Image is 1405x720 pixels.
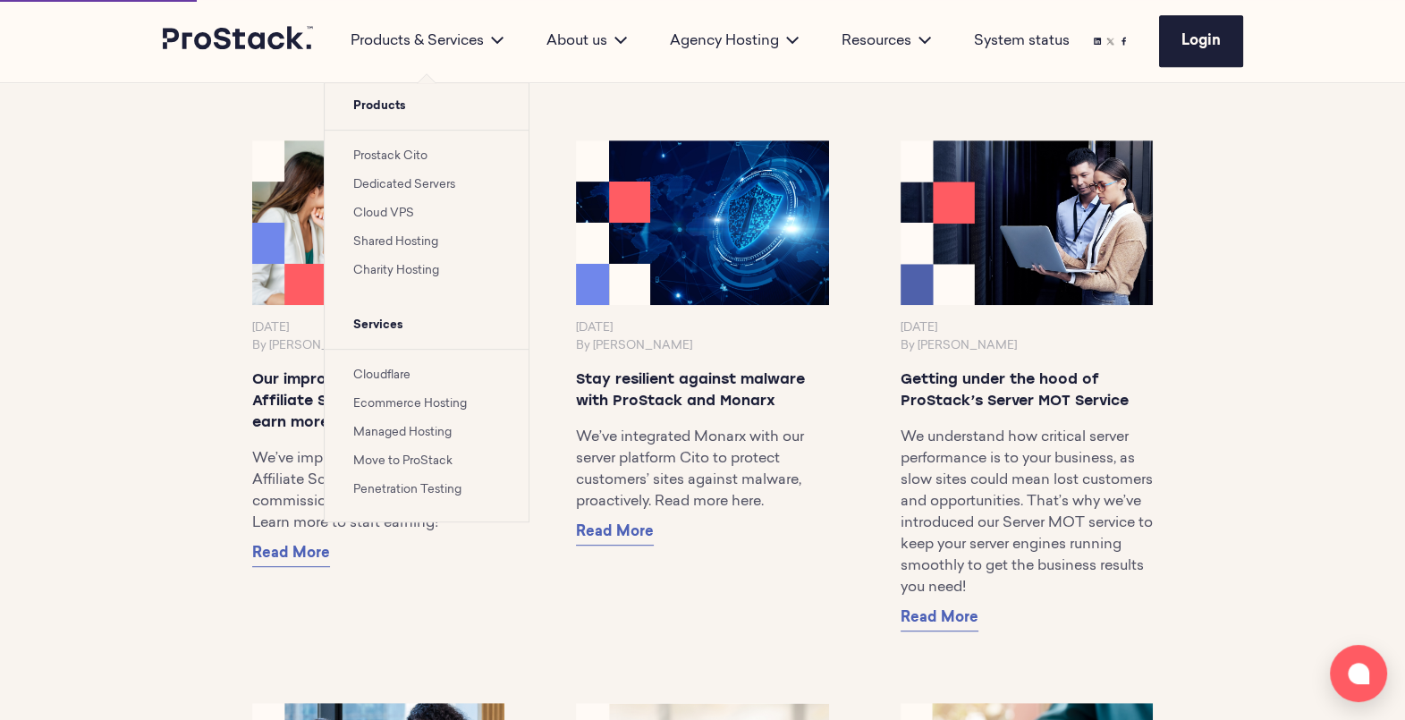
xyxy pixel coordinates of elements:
[1330,645,1387,702] button: Open chat window
[329,30,525,52] div: Products & Services
[901,337,1154,355] p: By [PERSON_NAME]
[576,140,829,305] img: 234a9bc7-21e3-4584-8dd5-79b977bbbe91-768x468.png
[576,525,654,539] span: Read More
[252,369,505,434] p: Our improved web hosting Affiliate Scheme: refer more, earn more!
[901,140,1154,305] img: Prostack-BlogImage-May25-ServerMOTService-1-768x468.jpg
[576,520,654,546] a: Read More
[252,319,505,337] p: [DATE]
[576,319,829,337] p: [DATE]
[901,319,1154,337] p: [DATE]
[901,369,1154,412] p: Getting under the hood of ProStack’s Server MOT Service
[1181,34,1221,48] span: Login
[576,337,829,355] p: By [PERSON_NAME]
[353,427,452,438] a: Managed Hosting
[576,427,829,512] p: We’ve integrated Monarx with our server platform Cito to protect customers’ sites against malware...
[325,302,529,349] span: Services
[648,30,820,52] div: Agency Hosting
[353,150,427,162] a: Prostack Cito
[163,26,315,56] a: Prostack logo
[353,398,467,410] a: Ecommerce Hosting
[576,369,829,412] p: Stay resilient against malware with ProStack and Monarx
[353,236,438,248] a: Shared Hosting
[525,30,648,52] div: About us
[901,427,1154,598] p: We understand how critical server performance is to your business, as slow sites could mean lost ...
[252,541,330,567] a: Read More
[252,337,505,355] p: By [PERSON_NAME]
[252,140,505,305] img: Prostack-BlogImage-Aug25-ASL-768x468.png
[901,606,978,631] a: Read More
[820,30,952,52] div: Resources
[353,208,414,219] a: Cloud VPS
[901,611,978,625] span: Read More
[353,265,439,276] a: Charity Hosting
[353,484,461,496] a: Penetration Testing
[353,455,453,467] a: Move to ProStack
[1159,15,1243,67] a: Login
[325,83,529,130] span: Products
[252,448,505,534] p: We’ve improved our web hosting Affiliate Scheme with better commission rates and resources. Learn...
[353,369,410,381] a: Cloudflare
[974,30,1070,52] a: System status
[353,179,455,191] a: Dedicated Servers
[252,546,330,561] span: Read More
